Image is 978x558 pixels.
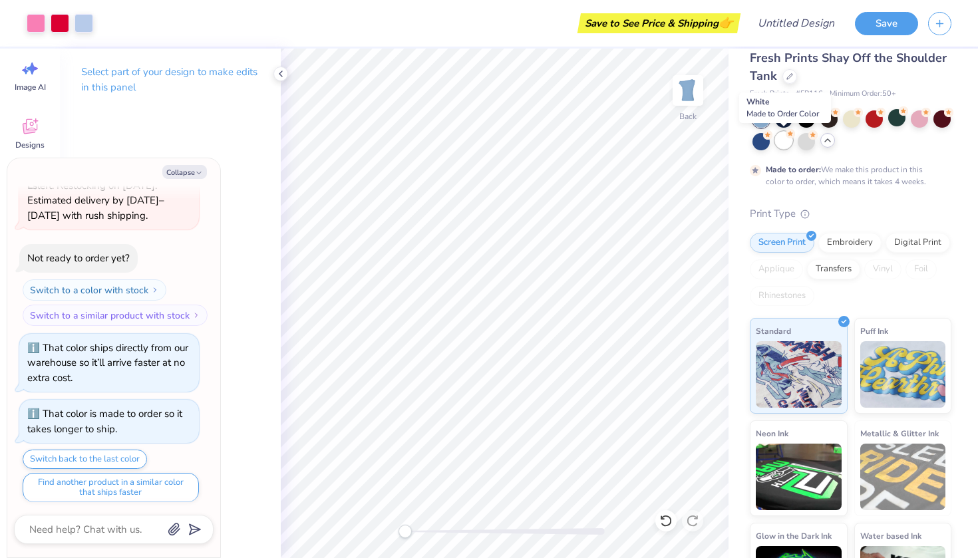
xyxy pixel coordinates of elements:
img: Switch to a similar product with stock [192,311,200,319]
div: Applique [750,259,803,279]
div: Embroidery [818,233,882,253]
div: Back [679,110,697,122]
span: Metallic & Glitter Ink [860,426,939,440]
strong: Made to order: [766,164,821,175]
div: Foil [905,259,937,279]
span: Neon Ink [756,426,788,440]
button: Save [855,12,918,35]
div: Screen Print [750,233,814,253]
img: Switch to a color with stock [151,286,159,294]
img: Puff Ink [860,341,946,408]
span: Image AI [15,82,46,92]
button: Switch to a color with stock [23,279,166,301]
strong: only has 165 Ms & 143 Ls [27,164,163,192]
span: Minimum Order: 50 + [830,88,896,100]
div: Digital Print [886,233,950,253]
button: Find another product in a similar color that ships faster [23,473,199,502]
div: Vinyl [864,259,901,279]
div: Not ready to order yet? [27,251,130,265]
div: Save to See Price & Shipping [581,13,737,33]
div: Rhinestones [750,286,814,306]
span: Fresh Prints Shay Off the Shoulder Tank [750,50,947,84]
p: Select part of your design to make edits in this panel [81,65,259,95]
button: Switch to a similar product with stock [23,305,208,326]
div: Transfers [807,259,860,279]
div: Accessibility label [399,525,412,538]
span: Water based Ink [860,529,921,543]
div: That color ships directly from our warehouse so it’ll arrive faster at no extra cost. [27,341,188,384]
span: 👉 [719,15,733,31]
div: White [739,92,831,123]
span: This color is and left. Restocking on [DATE]. Estimated delivery by [DATE]–[DATE] with rush shipp... [27,149,164,222]
button: Collapse [162,165,207,179]
div: Print Type [750,206,951,221]
input: Untitled Design [747,10,845,37]
span: Standard [756,324,791,338]
button: Switch back to the last color [23,450,147,469]
div: That color is made to order so it takes longer to ship. [27,407,182,436]
img: Metallic & Glitter Ink [860,444,946,510]
img: Standard [756,341,842,408]
div: We make this product in this color to order, which means it takes 4 weeks. [766,164,929,188]
img: Back [675,77,701,104]
span: Puff Ink [860,324,888,338]
span: Made to Order Color [746,108,819,119]
span: Designs [15,140,45,150]
img: Neon Ink [756,444,842,510]
span: Glow in the Dark Ink [756,529,832,543]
